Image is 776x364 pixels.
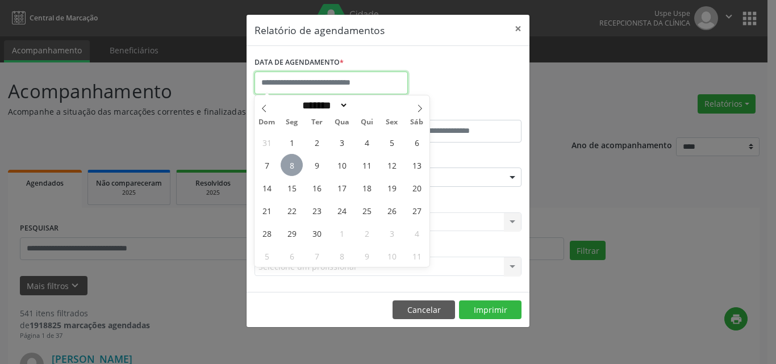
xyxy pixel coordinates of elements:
span: Outubro 7, 2025 [306,245,328,267]
span: Setembro 2, 2025 [306,131,328,153]
span: Outubro 2, 2025 [356,222,378,244]
span: Setembro 14, 2025 [256,177,278,199]
span: Setembro 27, 2025 [406,199,428,221]
select: Month [298,99,348,111]
span: Setembro 3, 2025 [331,131,353,153]
span: Setembro 22, 2025 [281,199,303,221]
span: Outubro 8, 2025 [331,245,353,267]
span: Setembro 9, 2025 [306,154,328,176]
span: Agosto 31, 2025 [256,131,278,153]
input: Year [348,99,386,111]
span: Setembro 28, 2025 [256,222,278,244]
span: Setembro 26, 2025 [381,199,403,221]
span: Setembro 13, 2025 [406,154,428,176]
span: Qui [354,119,379,126]
span: Setembro 29, 2025 [281,222,303,244]
label: DATA DE AGENDAMENTO [255,54,344,72]
span: Setembro 6, 2025 [406,131,428,153]
span: Outubro 10, 2025 [381,245,403,267]
span: Setembro 19, 2025 [381,177,403,199]
button: Cancelar [393,300,455,320]
span: Setembro 21, 2025 [256,199,278,221]
span: Outubro 6, 2025 [281,245,303,267]
span: Setembro 5, 2025 [381,131,403,153]
span: Outubro 5, 2025 [256,245,278,267]
span: Setembro 11, 2025 [356,154,378,176]
span: Setembro 17, 2025 [331,177,353,199]
span: Setembro 24, 2025 [331,199,353,221]
span: Outubro 9, 2025 [356,245,378,267]
span: Sex [379,119,404,126]
span: Outubro 3, 2025 [381,222,403,244]
span: Outubro 11, 2025 [406,245,428,267]
span: Setembro 20, 2025 [406,177,428,199]
button: Close [507,15,529,43]
span: Outubro 4, 2025 [406,222,428,244]
span: Setembro 7, 2025 [256,154,278,176]
span: Setembro 4, 2025 [356,131,378,153]
span: Sáb [404,119,429,126]
span: Outubro 1, 2025 [331,222,353,244]
label: ATÉ [391,102,521,120]
span: Seg [279,119,304,126]
span: Dom [255,119,279,126]
h5: Relatório de agendamentos [255,23,385,37]
span: Setembro 23, 2025 [306,199,328,221]
span: Qua [329,119,354,126]
span: Setembro 18, 2025 [356,177,378,199]
span: Setembro 15, 2025 [281,177,303,199]
span: Setembro 8, 2025 [281,154,303,176]
span: Setembro 16, 2025 [306,177,328,199]
span: Ter [304,119,329,126]
span: Setembro 30, 2025 [306,222,328,244]
span: Setembro 1, 2025 [281,131,303,153]
span: Setembro 25, 2025 [356,199,378,221]
button: Imprimir [459,300,521,320]
span: Setembro 10, 2025 [331,154,353,176]
span: Setembro 12, 2025 [381,154,403,176]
